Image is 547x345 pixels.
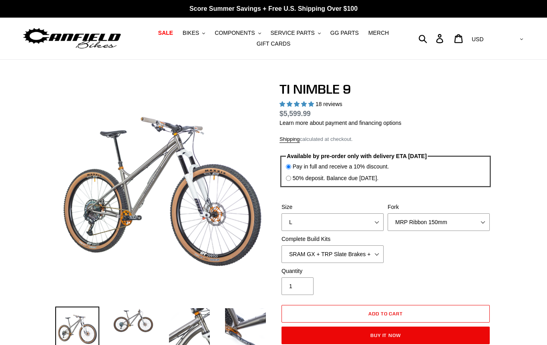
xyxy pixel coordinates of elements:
[282,235,384,243] label: Complete Build Kits
[326,28,363,38] a: GG PARTS
[280,120,401,126] a: Learn more about payment and financing options
[215,30,255,36] span: COMPONENTS
[388,203,490,211] label: Fork
[368,311,403,317] span: Add to cart
[22,26,122,51] img: Canfield Bikes
[293,162,389,171] label: Pay in full and receive a 10% discount.
[270,30,314,36] span: SERVICE PARTS
[211,28,265,38] button: COMPONENTS
[368,30,389,36] span: MERCH
[316,101,342,107] span: 18 reviews
[280,135,492,143] div: calculated at checkout.
[158,30,173,36] span: SALE
[280,101,316,107] span: 4.89 stars
[266,28,324,38] button: SERVICE PARTS
[257,40,291,47] span: GIFT CARDS
[282,267,384,275] label: Quantity
[364,28,393,38] a: MERCH
[111,307,155,335] img: Load image into Gallery viewer, TI NIMBLE 9
[293,174,379,183] label: 50% deposit. Balance due [DATE].
[154,28,177,38] a: SALE
[280,82,492,97] h1: TI NIMBLE 9
[330,30,359,36] span: GG PARTS
[280,110,311,118] span: $5,599.99
[282,305,490,323] button: Add to cart
[253,38,295,49] a: GIFT CARDS
[286,152,428,160] legend: Available by pre-order only with delivery ETA [DATE]
[282,327,490,344] button: Buy it now
[282,203,384,211] label: Size
[179,28,209,38] button: BIKES
[280,136,300,143] a: Shipping
[183,30,199,36] span: BIKES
